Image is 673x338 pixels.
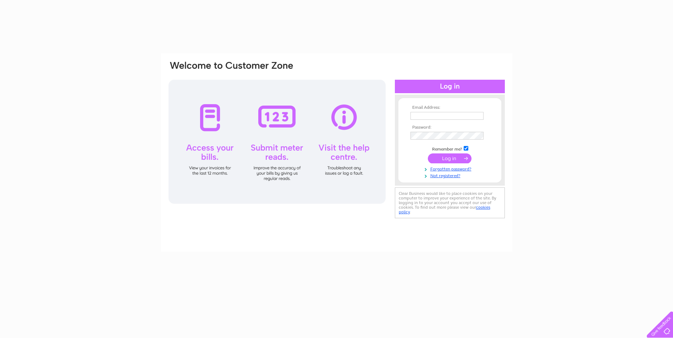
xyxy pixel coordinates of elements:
[395,187,505,218] div: Clear Business would like to place cookies on your computer to improve your experience of the sit...
[410,165,491,172] a: Forgotten password?
[409,105,491,110] th: Email Address:
[428,153,471,163] input: Submit
[410,172,491,179] a: Not registered?
[399,205,490,214] a: cookies policy
[409,145,491,152] td: Remember me?
[409,125,491,130] th: Password:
